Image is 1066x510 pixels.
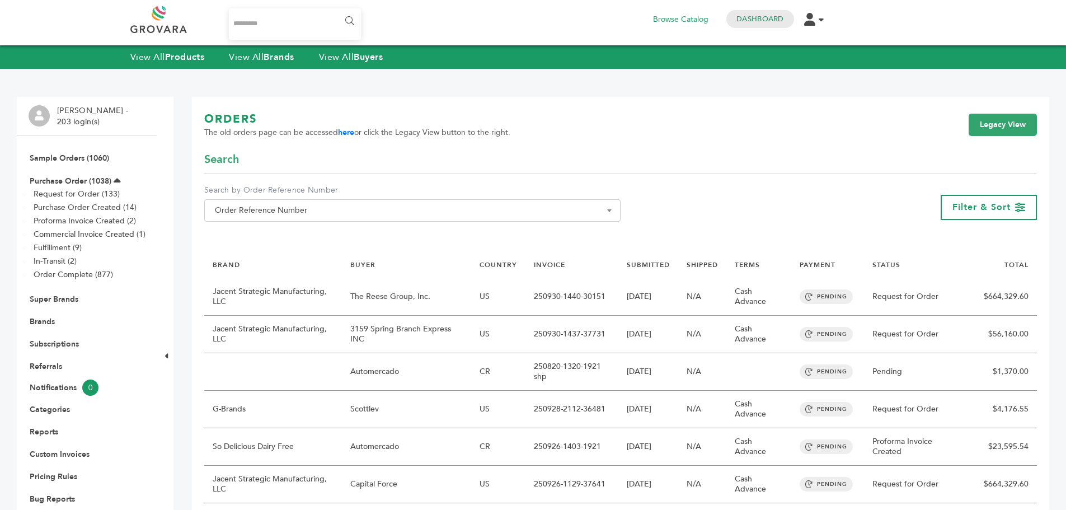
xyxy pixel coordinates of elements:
a: Dashboard [736,14,783,24]
a: Pricing Rules [30,471,77,482]
a: Sample Orders (1060) [30,153,109,163]
td: N/A [678,466,726,503]
a: Categories [30,404,70,415]
td: Jacent Strategic Manufacturing, LLC [204,278,342,316]
td: Pending [864,353,968,391]
strong: Buyers [354,51,383,63]
td: Cash Advance [726,428,792,466]
td: N/A [678,316,726,353]
td: N/A [678,353,726,391]
a: In-Transit (2) [34,256,77,266]
td: $1,370.00 [969,353,1037,391]
a: Reports [30,427,58,437]
li: [PERSON_NAME] - 203 login(s) [57,105,131,127]
a: Notifications0 [30,380,144,396]
a: SUBMITTED [627,260,670,269]
td: Jacent Strategic Manufacturing, LLC [204,316,342,353]
td: Jacent Strategic Manufacturing, LLC [204,466,342,503]
a: Fulfillment (9) [34,242,82,253]
span: PENDING [800,364,853,379]
span: PENDING [800,289,853,304]
a: Subscriptions [30,339,79,349]
td: 250930-1440-30151 [525,278,618,316]
a: Super Brands [30,294,78,305]
td: Cash Advance [726,466,792,503]
td: [DATE] [618,278,678,316]
a: Proforma Invoice Created (2) [34,216,136,226]
td: $664,329.60 [969,278,1037,316]
a: Commercial Invoice Created (1) [34,229,145,240]
a: View AllBrands [229,51,294,63]
a: View AllProducts [130,51,205,63]
td: [DATE] [618,428,678,466]
td: N/A [678,278,726,316]
td: Request for Order [864,466,968,503]
span: Order Reference Number [204,199,621,222]
td: The Reese Group, Inc. [342,278,471,316]
td: Automercado [342,428,471,466]
td: 250928-2112-36481 [525,391,618,428]
input: Search... [229,8,361,40]
a: Request for Order (133) [34,189,120,199]
td: N/A [678,428,726,466]
a: Referrals [30,361,62,372]
td: CR [471,353,525,391]
td: Automercado [342,353,471,391]
a: TOTAL [1004,260,1029,269]
td: US [471,466,525,503]
span: PENDING [800,439,853,454]
span: PENDING [800,402,853,417]
a: SHIPPED [687,260,718,269]
span: PENDING [800,327,853,341]
a: Legacy View [969,114,1037,136]
a: Purchase Order Created (14) [34,202,137,213]
td: Capital Force [342,466,471,503]
a: BUYER [350,260,375,269]
a: INVOICE [534,260,565,269]
span: PENDING [800,477,853,492]
td: 3159 Spring Branch Express INC [342,316,471,353]
td: Cash Advance [726,316,792,353]
td: G-Brands [204,391,342,428]
a: COUNTRY [480,260,517,269]
h1: ORDERS [204,111,510,127]
td: [DATE] [618,391,678,428]
td: $23,595.54 [969,428,1037,466]
td: [DATE] [618,353,678,391]
label: Search by Order Reference Number [204,185,621,196]
a: PAYMENT [800,260,835,269]
td: Request for Order [864,391,968,428]
td: 250930-1437-37731 [525,316,618,353]
td: [DATE] [618,316,678,353]
span: The old orders page can be accessed or click the Legacy View button to the right. [204,127,510,138]
strong: Brands [264,51,294,63]
td: Scottlev [342,391,471,428]
img: profile.png [29,105,50,127]
a: Purchase Order (1038) [30,176,111,186]
a: Order Complete (877) [34,269,113,280]
td: 250926-1129-37641 [525,466,618,503]
td: $664,329.60 [969,466,1037,503]
td: 250926-1403-1921 [525,428,618,466]
td: So Delicious Dairy Free [204,428,342,466]
td: US [471,278,525,316]
span: Order Reference Number [210,203,614,218]
span: Search [204,152,239,167]
td: [DATE] [618,466,678,503]
td: CR [471,428,525,466]
td: US [471,316,525,353]
td: $4,176.55 [969,391,1037,428]
span: Filter & Sort [952,201,1011,213]
a: here [338,127,354,138]
td: Proforma Invoice Created [864,428,968,466]
td: 250820-1320-1921 shp [525,353,618,391]
a: BRAND [213,260,240,269]
td: $56,160.00 [969,316,1037,353]
td: Request for Order [864,278,968,316]
a: TERMS [735,260,760,269]
a: Custom Invoices [30,449,90,460]
a: STATUS [872,260,900,269]
a: View AllBuyers [319,51,383,63]
a: Brands [30,316,55,327]
a: Bug Reports [30,494,75,504]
